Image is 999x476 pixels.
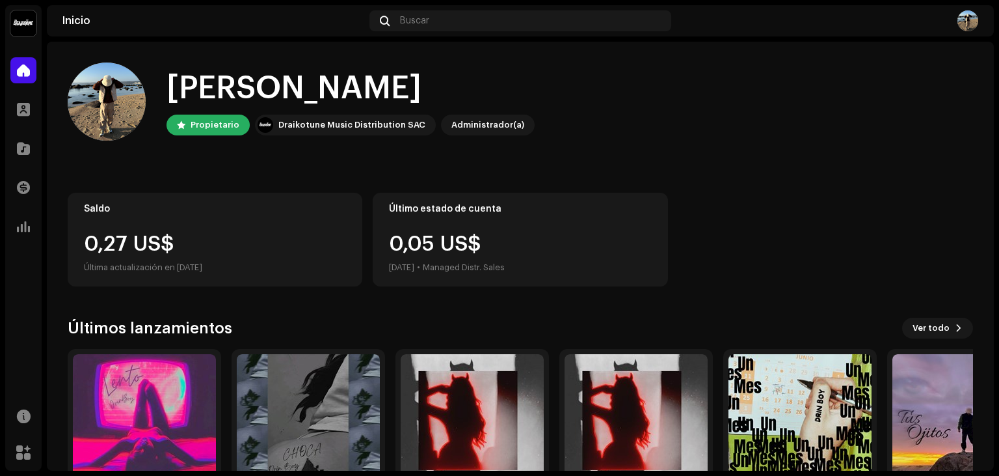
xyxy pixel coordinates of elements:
[10,10,36,36] img: 10370c6a-d0e2-4592-b8a2-38f444b0ca44
[451,117,524,133] div: Administrador(a)
[389,260,414,275] div: [DATE]
[278,117,425,133] div: Draikotune Music Distribution SAC
[373,193,667,287] re-o-card-value: Último estado de cuenta
[957,10,978,31] img: b31bf337-44b6-4aed-b2ea-f37ab55f0719
[423,260,505,275] div: Managed Distr. Sales
[912,315,950,341] span: Ver todo
[68,318,232,339] h3: Últimos lanzamientos
[62,16,364,26] div: Inicio
[84,204,346,214] div: Saldo
[84,260,346,275] div: Última actualización en [DATE]
[191,117,239,133] div: Propietario
[389,204,651,214] div: Último estado de cuenta
[68,63,146,141] img: b31bf337-44b6-4aed-b2ea-f37ab55f0719
[400,16,429,26] span: Buscar
[68,193,362,287] re-o-card-value: Saldo
[902,318,973,339] button: Ver todo
[166,68,535,109] div: [PERSON_NAME]
[417,260,420,275] div: •
[258,117,273,133] img: 10370c6a-d0e2-4592-b8a2-38f444b0ca44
